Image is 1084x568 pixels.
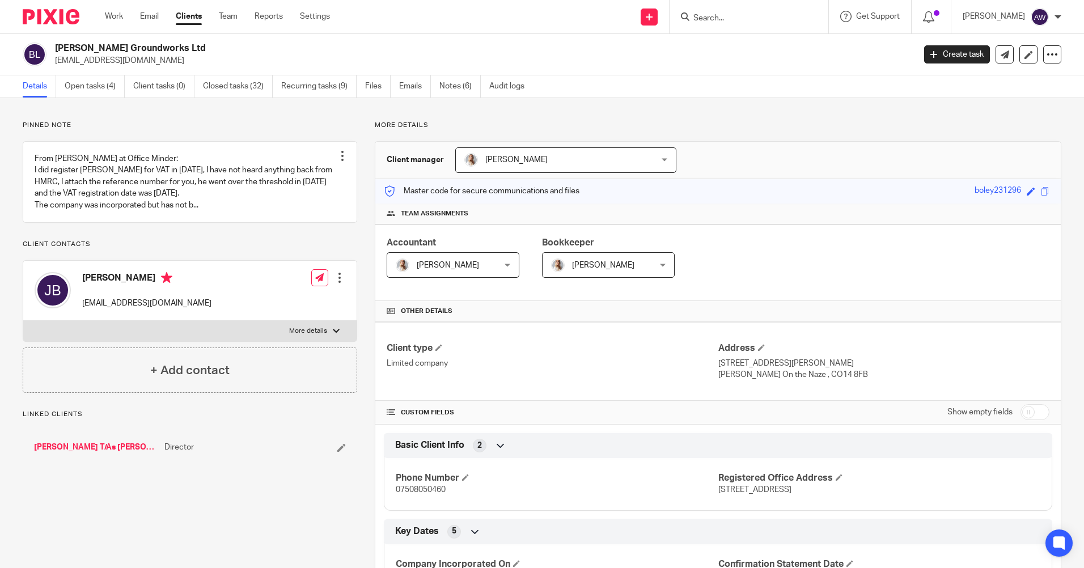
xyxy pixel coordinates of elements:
[82,298,211,309] p: [EMAIL_ADDRESS][DOMAIN_NAME]
[23,9,79,24] img: Pixie
[65,75,125,98] a: Open tasks (4)
[718,342,1049,354] h4: Address
[161,272,172,283] i: Primary
[387,342,718,354] h4: Client type
[23,121,357,130] p: Pinned note
[150,362,230,379] h4: + Add contact
[133,75,194,98] a: Client tasks (0)
[464,153,478,167] img: IMG_9968.jpg
[387,238,436,247] span: Accountant
[140,11,159,22] a: Email
[396,472,718,484] h4: Phone Number
[384,185,579,197] p: Master code for secure communications and files
[164,442,194,453] span: Director
[23,43,46,66] img: svg%3E
[692,14,794,24] input: Search
[489,75,533,98] a: Audit logs
[1031,8,1049,26] img: svg%3E
[23,410,357,419] p: Linked clients
[281,75,357,98] a: Recurring tasks (9)
[947,406,1013,418] label: Show empty fields
[219,11,238,22] a: Team
[300,11,330,22] a: Settings
[35,272,71,308] img: svg%3E
[718,486,791,494] span: [STREET_ADDRESS]
[439,75,481,98] a: Notes (6)
[395,439,464,451] span: Basic Client Info
[856,12,900,20] span: Get Support
[255,11,283,22] a: Reports
[718,369,1049,380] p: [PERSON_NAME] On the Naze , CO14 8FB
[718,358,1049,369] p: [STREET_ADDRESS][PERSON_NAME]
[396,486,446,494] span: 07508050460
[401,307,452,316] span: Other details
[396,258,409,272] img: IMG_9968.jpg
[375,121,1061,130] p: More details
[542,238,594,247] span: Bookkeeper
[417,261,479,269] span: [PERSON_NAME]
[399,75,431,98] a: Emails
[452,525,456,537] span: 5
[975,185,1021,198] div: boley231296
[963,11,1025,22] p: [PERSON_NAME]
[203,75,273,98] a: Closed tasks (32)
[365,75,391,98] a: Files
[718,472,1040,484] h4: Registered Office Address
[23,75,56,98] a: Details
[82,272,211,286] h4: [PERSON_NAME]
[924,45,990,63] a: Create task
[34,442,159,453] a: [PERSON_NAME] T/As [PERSON_NAME] Groundworks
[387,358,718,369] p: Limited company
[401,209,468,218] span: Team assignments
[55,55,907,66] p: [EMAIL_ADDRESS][DOMAIN_NAME]
[105,11,123,22] a: Work
[572,261,634,269] span: [PERSON_NAME]
[387,154,444,166] h3: Client manager
[387,408,718,417] h4: CUSTOM FIELDS
[176,11,202,22] a: Clients
[551,258,565,272] img: IMG_9968.jpg
[395,525,439,537] span: Key Dates
[485,156,548,164] span: [PERSON_NAME]
[23,240,357,249] p: Client contacts
[55,43,736,54] h2: [PERSON_NAME] Groundworks Ltd
[477,440,482,451] span: 2
[289,327,327,336] p: More details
